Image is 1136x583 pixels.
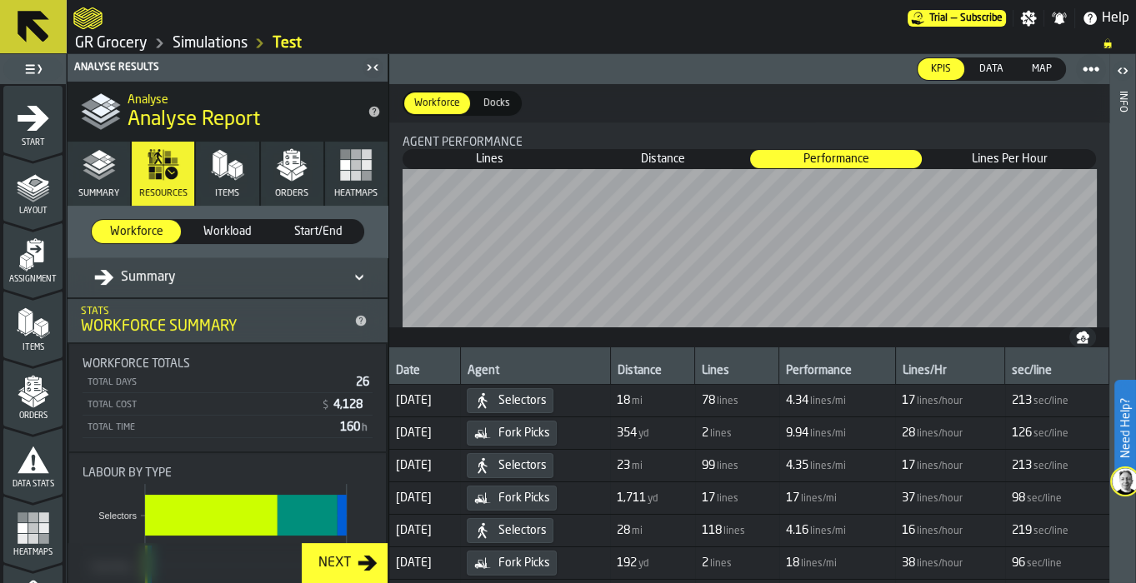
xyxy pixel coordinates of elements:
span: sec/line [1033,396,1068,407]
span: yd [638,558,648,570]
span: Start [3,138,63,147]
li: menu Heatmaps [3,496,63,562]
span: FormattedValue [617,556,650,570]
div: thumb [274,220,363,243]
span: [DATE] [396,394,453,407]
div: Title [83,357,373,371]
span: FormattedValue [786,556,838,570]
span: 28 [902,426,915,440]
div: thumb [1018,58,1065,80]
span: Trial [929,12,948,24]
label: button-switch-multi-Data [965,57,1018,81]
div: Menu Subscription [908,10,1006,27]
li: menu Start [3,86,63,152]
span: Assignment [3,275,63,284]
label: button-switch-multi-Performance [749,149,923,169]
header: Analyse Results [68,54,388,82]
a: link-to-/wh/i/e451d98b-95f6-4604-91ff-c80219f9c36d/simulations/848a1d9b-dbc7-46ca-ae29-3a5c8ae95001 [273,34,302,52]
div: Fork Picks [467,551,557,576]
span: h [362,423,368,433]
label: button-toggle-Close me [361,57,384,77]
span: [DATE] [396,524,453,537]
span: 38 [902,556,915,570]
span: sec/line [1033,461,1068,472]
span: 78 [702,394,715,407]
span: lines/mi [810,428,846,440]
a: link-to-/wh/i/e451d98b-95f6-4604-91ff-c80219f9c36d [173,34,248,52]
div: Title [403,136,1096,149]
span: Lines [404,151,574,167]
div: Title [83,466,373,480]
span: 37 [902,491,915,505]
header: Info [1109,54,1135,583]
span: mi [632,396,643,407]
div: Lines [702,364,772,381]
span: lines/mi [810,396,846,407]
div: Total Time [86,422,333,433]
span: 219 [1012,524,1032,537]
span: Selectors [498,524,546,537]
div: stat-Workforce Totals [69,344,386,451]
label: button-switch-multi-Workforce [403,91,472,116]
span: 118 [702,524,722,537]
span: FormattedValue [902,491,964,505]
label: button-toggle-Settings [1013,10,1043,27]
span: FormattedValue [702,524,747,537]
div: thumb [473,92,520,114]
button: button-Next [302,543,388,583]
span: Heatmaps [3,548,63,557]
span: [DATE] [396,459,453,472]
span: 28 [617,524,630,537]
div: thumb [577,150,748,168]
div: Summary [94,267,176,287]
span: lines [717,493,738,505]
span: FormattedValue [786,491,838,505]
label: Need Help? [1116,381,1134,475]
span: FormattedValue [702,556,733,570]
span: Resources [139,188,188,199]
span: Selectors [498,459,546,472]
span: FormattedValue [1012,459,1070,472]
div: thumb [918,58,964,80]
div: Total Days [86,377,349,388]
span: lines [710,428,732,440]
span: lines/mi [810,461,846,472]
label: button-switch-multi-Workforce [91,219,182,244]
span: 4,128 [333,399,366,411]
span: FormattedValue [902,459,964,472]
span: sec/line [1027,493,1062,505]
span: FormattedValue [702,426,733,440]
span: [DATE] [396,556,453,570]
span: [DATE] [396,426,453,440]
div: Fork Picks [467,486,557,511]
label: button-toggle-Open [1111,57,1134,87]
span: lines/hour [917,558,963,570]
div: title-Analyse Report [68,82,388,142]
span: lines [717,396,738,407]
span: FormattedValue [617,491,659,505]
span: lines/hour [917,396,963,407]
span: Subscribe [960,12,1003,24]
span: lines [710,558,732,570]
a: link-to-/wh/i/e451d98b-95f6-4604-91ff-c80219f9c36d/pricing/ [908,10,1006,27]
h2: Sub Title [128,90,354,107]
div: thumb [403,150,575,168]
span: 126 [1012,426,1032,440]
span: lines/hour [917,493,963,505]
span: 4.34 [786,394,808,407]
div: thumb [92,220,181,243]
span: 17 [786,491,799,505]
span: KPIs [924,62,958,77]
span: 17 [902,394,915,407]
span: 1,711 [617,491,646,505]
span: FormattedValue [617,524,644,537]
label: button-switch-multi-Distance [576,149,749,169]
span: mi [632,526,643,537]
span: lines/mi [801,558,837,570]
span: Distance [578,151,748,167]
span: lines/mi [801,493,837,505]
span: Start/End [281,223,357,240]
span: 9.94 [786,426,808,440]
span: FormattedValue [1012,426,1070,440]
span: 17 [702,491,715,505]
